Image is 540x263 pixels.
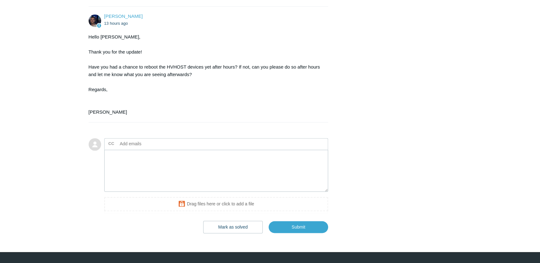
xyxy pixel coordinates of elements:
time: 09/29/2025, 18:30 [104,21,128,26]
input: Submit [269,221,328,233]
button: Mark as solved [203,221,263,233]
a: [PERSON_NAME] [104,13,143,19]
input: Add emails [117,139,185,148]
label: CC [108,139,114,148]
div: Hello [PERSON_NAME], Thank you for the update! Have you had a chance to reboot the HVHOST devices... [89,33,322,116]
span: Connor Davis [104,13,143,19]
textarea: Add your reply [104,150,328,192]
